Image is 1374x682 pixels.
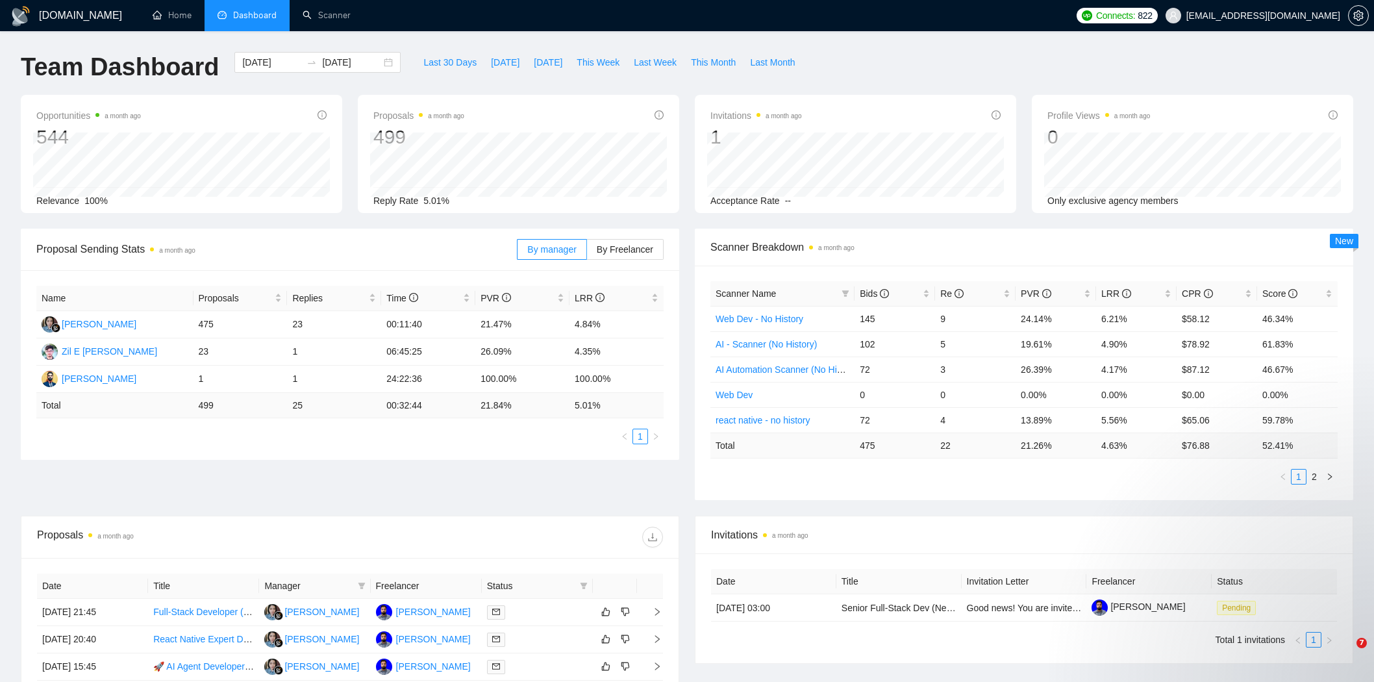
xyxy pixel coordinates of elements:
span: setting [1349,10,1368,21]
td: 6.21% [1096,306,1177,331]
button: Last Week [627,52,684,73]
a: 1 [1292,470,1306,484]
th: Name [36,286,194,311]
button: like [598,604,614,620]
img: ZE [42,344,58,360]
td: 25 [287,393,381,418]
span: PVR [481,293,511,303]
td: 00:11:40 [381,311,475,338]
td: React Native Expert Developer Needed [148,626,259,653]
div: [PERSON_NAME] [284,605,359,619]
th: Date [37,574,148,599]
button: left [1275,469,1291,485]
th: Freelancer [371,574,482,599]
td: 26.09% [475,338,569,366]
a: SL[PERSON_NAME] [264,661,359,671]
span: right [642,635,662,644]
span: swap-right [306,57,317,68]
time: a month ago [1114,112,1151,120]
li: Next Page [648,429,664,444]
span: CPR [1182,288,1212,299]
div: 544 [36,125,141,149]
span: right [1326,473,1334,481]
iframe: Intercom live chat [1330,638,1361,669]
span: info-circle [595,293,605,302]
span: dashboard [218,10,227,19]
span: LRR [1101,288,1131,299]
span: Scanner Breakdown [710,239,1338,255]
td: 06:45:25 [381,338,475,366]
button: like [598,631,614,647]
td: 46.34% [1257,306,1338,331]
td: [DATE] 03:00 [711,594,836,622]
td: 13.89% [1016,407,1096,433]
li: 2 [1306,469,1322,485]
td: [DATE] 15:45 [37,653,148,681]
span: filter [577,576,590,596]
a: 🚀 AI Agent Developer – Long-Term Collaboration (fluent English) [153,661,418,672]
span: This Month [691,55,736,69]
div: 0 [1047,125,1150,149]
span: 7 [1356,638,1367,648]
td: 61.83% [1257,331,1338,357]
span: Last Week [634,55,677,69]
div: Zil E [PERSON_NAME] [62,344,157,359]
span: [DATE] [534,55,562,69]
td: Full-Stack Developer (Next.js + Supabase + Audio/Transcription SaaS) [148,599,259,626]
span: mail [492,635,500,643]
a: Web Dev - No History [716,314,803,324]
td: Total [710,433,855,458]
span: Score [1262,288,1297,299]
td: 0 [935,382,1016,407]
span: Proposals [373,108,464,123]
span: 100% [84,196,108,206]
time: a month ago [105,112,141,120]
td: 3 [935,357,1016,382]
th: Manager [259,574,370,599]
li: Previous Page [617,429,632,444]
span: to [306,57,317,68]
td: 4.35% [569,338,664,366]
span: info-circle [1042,289,1051,298]
span: Invitations [711,527,1337,543]
td: 0 [855,382,935,407]
a: React Native Expert Developer Needed [153,634,312,644]
span: PVR [1021,288,1051,299]
span: info-circle [409,293,418,302]
td: 4.84% [569,311,664,338]
li: 1 [632,429,648,444]
td: 26.39% [1016,357,1096,382]
li: Next Page [1321,632,1337,648]
span: Opportunities [36,108,141,123]
time: a month ago [766,112,802,120]
span: download [643,532,662,542]
td: 24.14% [1016,306,1096,331]
input: End date [322,55,381,69]
td: $58.12 [1177,306,1257,331]
span: Only exclusive agency members [1047,196,1179,206]
th: Invitation Letter [962,569,1087,594]
td: 4.63 % [1096,433,1177,458]
span: Acceptance Rate [710,196,780,206]
td: $0.00 [1177,382,1257,407]
span: Replies [292,291,366,305]
span: Invitations [710,108,802,123]
img: gigradar-bm.png [274,611,283,620]
a: react native - no history [716,415,810,425]
span: right [652,433,660,440]
div: [PERSON_NAME] [62,372,136,386]
img: gigradar-bm.png [274,638,283,648]
span: New [1335,236,1353,246]
span: filter [839,284,852,303]
span: Proposal Sending Stats [36,241,517,257]
div: 499 [373,125,464,149]
a: AI Automation Scanner (No History) [716,364,860,375]
td: $87.12 [1177,357,1257,382]
span: Last Month [750,55,795,69]
button: left [617,429,632,444]
span: user [1169,11,1178,20]
td: 0.00% [1016,382,1096,407]
td: Total [36,393,194,418]
a: HA[PERSON_NAME] [376,606,471,616]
